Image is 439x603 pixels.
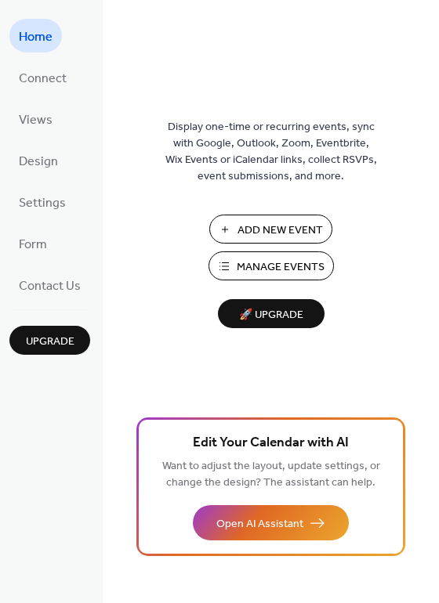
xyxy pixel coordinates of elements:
[218,299,325,328] button: 🚀 Upgrade
[19,67,67,91] span: Connect
[19,108,53,132] span: Views
[227,305,315,326] span: 🚀 Upgrade
[9,19,62,52] a: Home
[209,215,332,244] button: Add New Event
[216,516,303,533] span: Open AI Assistant
[162,456,380,493] span: Want to adjust the layout, update settings, or change the design? The assistant can help.
[9,326,90,355] button: Upgrade
[9,102,62,135] a: Views
[19,191,66,215] span: Settings
[9,226,56,260] a: Form
[237,259,325,276] span: Manage Events
[19,150,58,174] span: Design
[193,505,349,540] button: Open AI Assistant
[238,222,323,239] span: Add New Event
[19,25,53,49] span: Home
[9,268,90,301] a: Contact Us
[9,60,76,94] a: Connect
[19,233,47,257] span: Form
[19,274,81,298] span: Contact Us
[26,334,74,350] span: Upgrade
[165,119,377,185] span: Display one-time or recurring events, sync with Google, Outlook, Zoom, Eventbrite, Wix Events or ...
[9,185,75,218] a: Settings
[193,432,349,454] span: Edit Your Calendar with AI
[209,251,334,280] button: Manage Events
[9,143,67,177] a: Design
